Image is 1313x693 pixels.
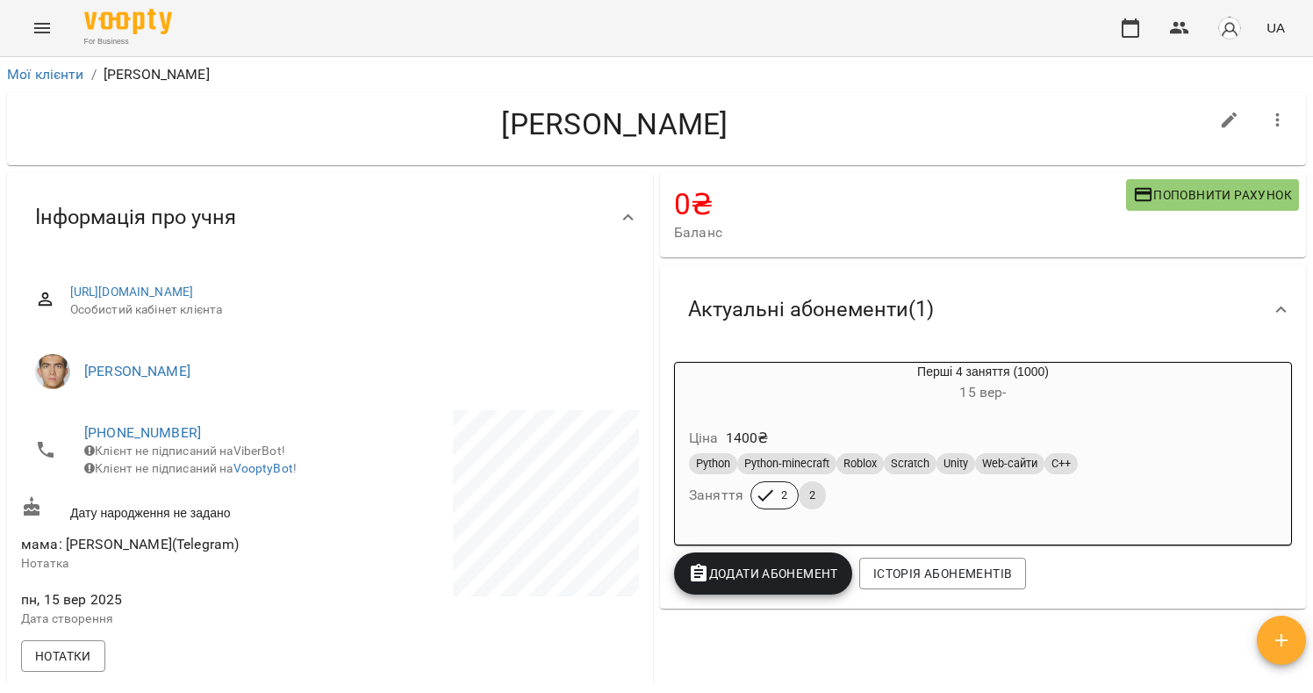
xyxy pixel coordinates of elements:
div: Перші 4 заняття (1000) [675,363,1291,405]
a: [PHONE_NUMBER] [84,424,201,441]
p: Дата створення [21,610,326,628]
span: 2 [771,487,798,503]
span: Python [689,456,737,472]
div: Інформація про учня [7,172,653,263]
span: UA [1266,18,1285,37]
span: Додати Абонемент [688,563,838,584]
li: / [91,64,97,85]
div: Дату народження не задано [18,493,330,525]
a: Мої клієнти [7,66,84,83]
a: [URL][DOMAIN_NAME] [70,285,194,299]
nav: breadcrumb [7,64,1306,85]
p: 1400 ₴ [726,428,769,449]
h4: [PERSON_NAME] [21,106,1209,142]
h4: 0 ₴ [674,186,1126,222]
button: Перші 4 заняття (1000)15 вер- Ціна1400₴PythonPython-minecraftRobloxScratchUnityWeb-сайтиC++Заняття22 [675,363,1291,531]
span: Web-сайти [975,456,1044,472]
a: VooptyBot [233,461,293,475]
span: Інформація про учня [35,204,236,231]
span: мама: [PERSON_NAME](Telegram) [21,536,239,552]
img: avatar_s.png [1217,16,1242,40]
p: Нотатка [21,555,326,573]
span: Roblox [836,456,884,472]
button: Нотатки [21,640,105,672]
span: Історія абонементів [873,563,1012,584]
span: пн, 15 вер 2025 [21,589,326,610]
span: Scratch [884,456,936,472]
span: 15 вер - [959,384,1006,401]
img: Voopty Logo [84,9,172,34]
span: For Business [84,36,172,47]
span: Баланс [674,222,1126,243]
img: Недайборщ Андрій Сергійович [35,354,70,389]
span: 2 [799,487,826,503]
button: Поповнити рахунок [1126,179,1299,211]
div: Актуальні абонементи(1) [660,264,1306,355]
span: Клієнт не підписаний на ViberBot! [84,444,285,458]
h6: Заняття [689,483,743,508]
span: Клієнт не підписаний на ! [84,461,297,475]
span: Актуальні абонементи ( 1 ) [688,296,934,323]
p: [PERSON_NAME] [104,64,210,85]
span: Поповнити рахунок [1133,184,1292,206]
span: Unity [936,456,975,472]
span: C++ [1044,456,1078,472]
span: Нотатки [35,646,91,667]
button: Додати Абонемент [674,552,852,595]
h6: Ціна [689,426,719,451]
button: Menu [21,7,63,49]
span: Особистий кабінет клієнта [70,301,625,319]
span: Python-minecraft [737,456,836,472]
button: Історія абонементів [859,558,1026,589]
a: [PERSON_NAME] [84,363,190,379]
button: UA [1259,11,1292,44]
